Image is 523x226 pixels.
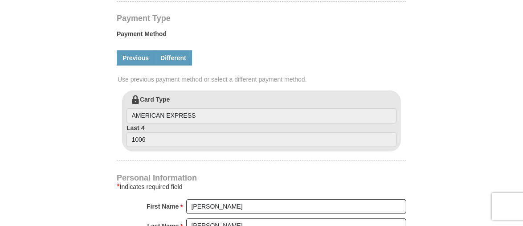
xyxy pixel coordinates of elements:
[155,50,192,66] a: Different
[147,200,179,213] strong: First Name
[127,95,396,123] label: Card Type
[127,132,396,148] input: Last 4
[118,75,407,84] span: Use previous payment method or select a different payment method.
[117,50,155,66] a: Previous
[117,174,406,181] h4: Personal Information
[117,15,406,22] h4: Payment Type
[127,108,396,123] input: Card Type
[127,123,396,148] label: Last 4
[117,29,406,43] label: Payment Method
[117,181,406,192] div: Indicates required field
